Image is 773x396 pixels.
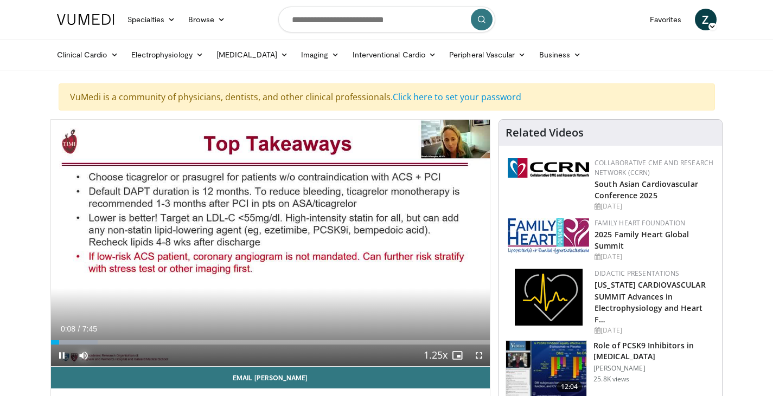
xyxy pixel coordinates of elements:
a: Imaging [295,44,346,66]
h4: Related Videos [506,126,584,139]
h3: Role of PCSK9 Inhibitors in [MEDICAL_DATA] [593,340,715,362]
img: 96363db5-6b1b-407f-974b-715268b29f70.jpeg.150x105_q85_autocrop_double_scale_upscale_version-0.2.jpg [508,218,589,254]
span: 0:08 [61,324,75,333]
a: 2025 Family Heart Global Summit [595,229,689,251]
button: Mute [73,345,94,366]
video-js: Video Player [51,120,490,367]
a: Collaborative CME and Research Network (CCRN) [595,158,713,177]
div: Progress Bar [51,340,490,345]
img: VuMedi Logo [57,14,114,25]
a: Electrophysiology [125,44,210,66]
button: Enable picture-in-picture mode [446,345,468,366]
button: Pause [51,345,73,366]
img: a04ee3ba-8487-4636-b0fb-5e8d268f3737.png.150x105_q85_autocrop_double_scale_upscale_version-0.2.png [508,158,589,178]
a: [US_STATE] CARDIOVASCULAR SUMMIT Advances in Electrophysiology and Heart F… [595,280,706,324]
span: 12:04 [557,381,583,392]
button: Playback Rate [425,345,446,366]
div: VuMedi is a community of physicians, dentists, and other clinical professionals. [59,83,715,111]
a: Specialties [121,9,182,30]
a: Clinical Cardio [50,44,125,66]
a: Favorites [643,9,688,30]
p: [PERSON_NAME] [593,364,715,373]
div: [DATE] [595,202,713,211]
input: Search topics, interventions [278,7,495,33]
a: Interventional Cardio [346,44,443,66]
a: Click here to set your password [393,91,521,103]
a: [MEDICAL_DATA] [210,44,295,66]
a: Family Heart Foundation [595,218,685,228]
p: 25.8K views [593,375,629,384]
button: Fullscreen [468,345,490,366]
div: [DATE] [595,326,713,335]
span: 7:45 [82,324,97,333]
a: Browse [182,9,232,30]
a: Z [695,9,717,30]
a: Peripheral Vascular [443,44,532,66]
img: 1860aa7a-ba06-47e3-81a4-3dc728c2b4cf.png.150x105_q85_autocrop_double_scale_upscale_version-0.2.png [515,269,583,326]
a: Email [PERSON_NAME] [51,367,490,388]
div: Didactic Presentations [595,269,713,278]
a: South Asian Cardiovascular Conference 2025 [595,179,698,200]
a: Business [533,44,588,66]
div: [DATE] [595,252,713,262]
span: / [78,324,80,333]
